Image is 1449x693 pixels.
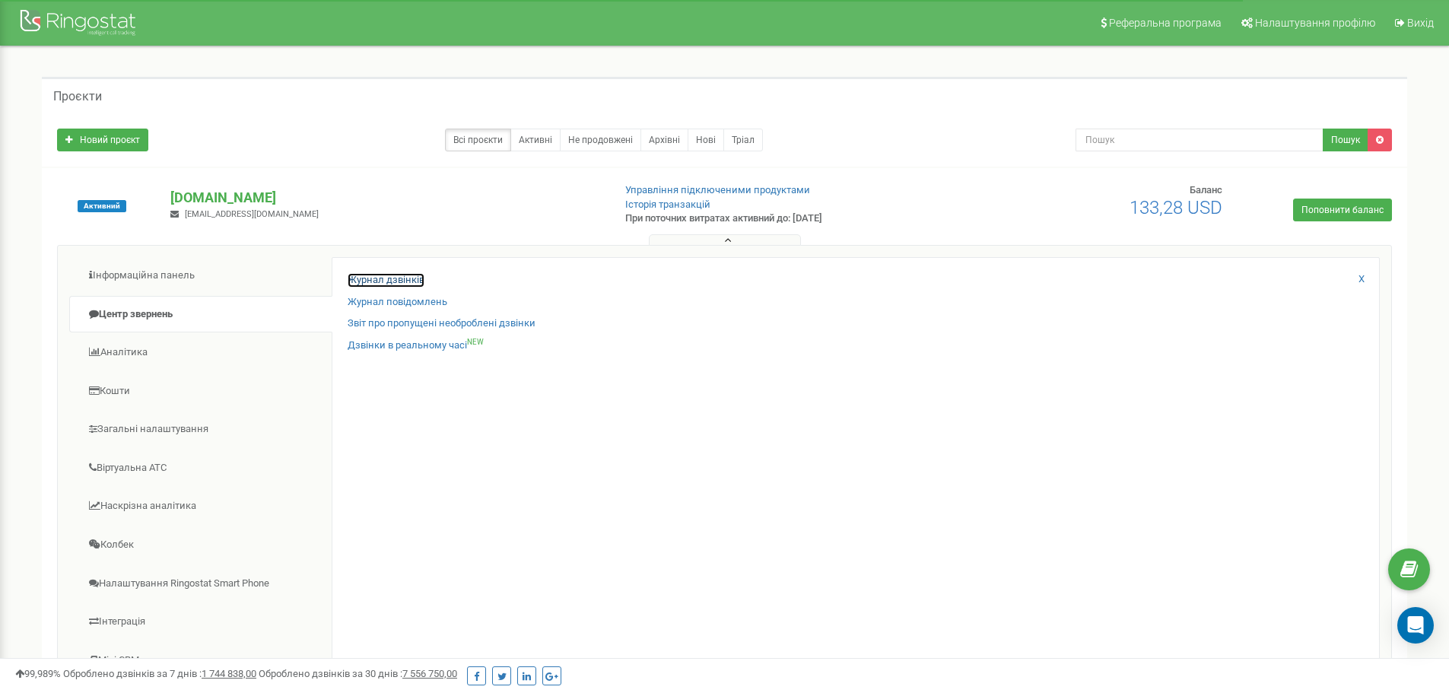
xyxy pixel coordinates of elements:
a: Активні [510,129,561,151]
span: Баланс [1190,184,1222,196]
button: Пошук [1323,129,1368,151]
span: Вихід [1407,17,1434,29]
a: Не продовжені [560,129,641,151]
a: Нові [688,129,724,151]
a: Інформаційна панель [69,257,332,294]
a: X [1358,272,1365,287]
a: Журнал повідомлень [348,295,447,310]
a: Новий проєкт [57,129,148,151]
a: Управління підключеними продуктами [625,184,810,196]
span: 133,28 USD [1130,197,1222,218]
u: 1 744 838,00 [202,668,256,679]
span: Оброблено дзвінків за 30 днів : [259,668,457,679]
span: Реферальна програма [1109,17,1222,29]
sup: NEW [467,338,484,346]
a: Налаштування Ringostat Smart Phone [69,565,332,602]
a: Журнал дзвінків [348,273,424,288]
a: Тріал [723,129,763,151]
span: Оброблено дзвінків за 7 днів : [63,668,256,679]
a: Звіт про пропущені необроблені дзвінки [348,316,535,331]
a: Mini CRM [69,642,332,679]
a: Історія транзакцій [625,199,710,210]
a: Віртуальна АТС [69,450,332,487]
a: Центр звернень [69,296,332,333]
a: Всі проєкти [445,129,511,151]
p: [DOMAIN_NAME] [170,188,600,208]
div: Open Intercom Messenger [1397,607,1434,644]
a: Дзвінки в реальному часіNEW [348,339,484,353]
a: Архівні [640,129,688,151]
span: Активний [78,200,126,212]
p: При поточних витратах активний до: [DATE] [625,211,942,226]
span: [EMAIL_ADDRESS][DOMAIN_NAME] [185,209,319,219]
a: Інтеграція [69,603,332,641]
a: Колбек [69,526,332,564]
a: Кошти [69,373,332,410]
span: Налаштування профілю [1255,17,1375,29]
span: 99,989% [15,668,61,679]
a: Поповнити баланс [1293,199,1392,221]
input: Пошук [1076,129,1323,151]
a: Загальні налаштування [69,411,332,448]
a: Аналiтика [69,334,332,371]
a: Наскрізна аналітика [69,488,332,525]
u: 7 556 750,00 [402,668,457,679]
h5: Проєкти [53,90,102,103]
